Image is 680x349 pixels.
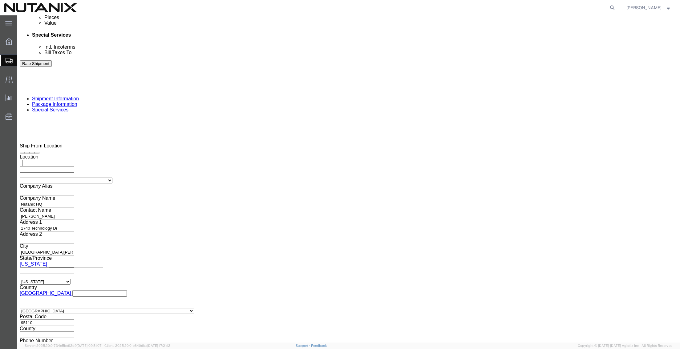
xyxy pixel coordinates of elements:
a: Feedback [311,344,327,347]
span: [DATE] 09:51:07 [77,344,102,347]
span: Client: 2025.20.0-e640dba [104,344,170,347]
span: [DATE] 17:21:12 [147,344,170,347]
img: logo [4,3,77,12]
span: Stephanie Guadron [626,4,662,11]
a: Support [296,344,311,347]
button: [PERSON_NAME] [626,4,672,11]
iframe: FS Legacy Container [17,15,680,343]
span: Copyright © [DATE]-[DATE] Agistix Inc., All Rights Reserved [578,343,673,348]
span: Server: 2025.20.0-734e5bc92d9 [25,344,102,347]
